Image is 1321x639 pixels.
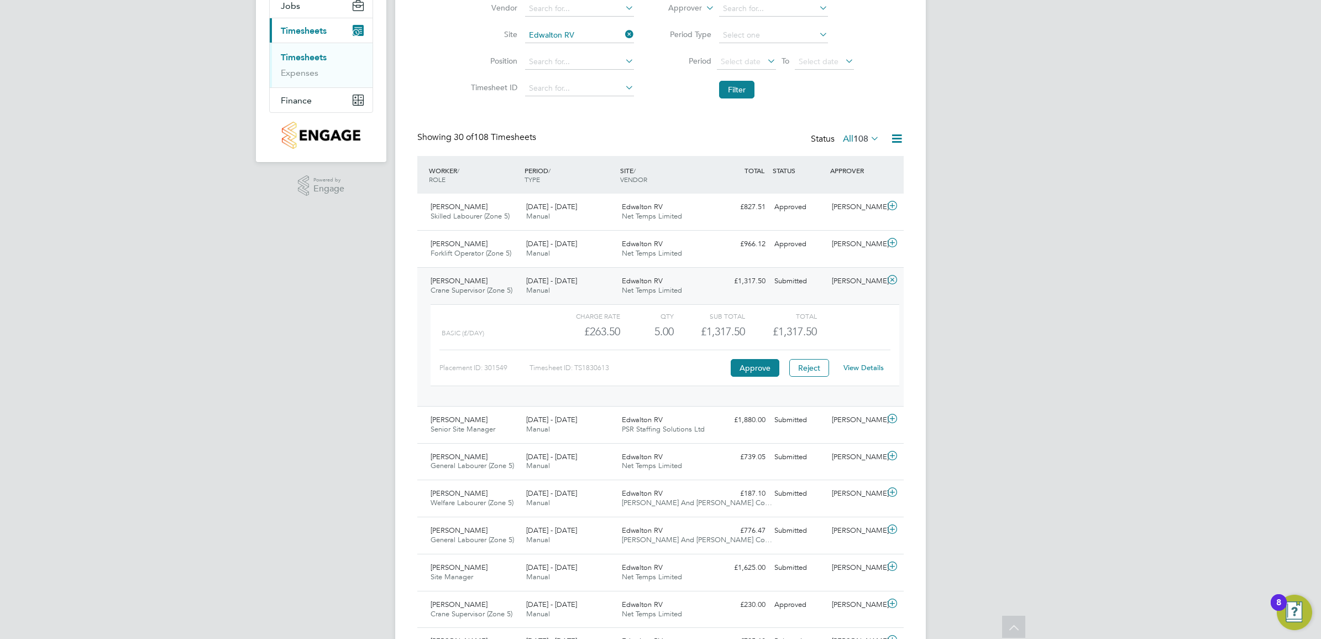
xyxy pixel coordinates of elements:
[526,424,550,434] span: Manual
[617,160,713,189] div: SITE
[622,609,682,619] span: Net Temps Limited
[662,29,711,39] label: Period Type
[622,489,663,498] span: Edwalton RV
[525,28,634,43] input: Search for...
[439,359,530,377] div: Placement ID: 301549
[712,448,770,466] div: £739.05
[431,211,510,221] span: Skilled Labourer (Zone 5)
[417,132,538,143] div: Showing
[431,609,512,619] span: Crane Supervisor (Zone 5)
[269,122,373,149] a: Go to home page
[431,535,514,544] span: General Labourer (Zone 5)
[827,198,885,216] div: [PERSON_NAME]
[468,82,517,92] label: Timesheet ID
[622,424,705,434] span: PSR Staffing Solutions Ltd
[526,202,577,211] span: [DATE] - [DATE]
[526,211,550,221] span: Manual
[622,239,663,248] span: Edwalton RV
[525,54,634,70] input: Search for...
[827,522,885,540] div: [PERSON_NAME]
[773,325,817,338] span: £1,317.50
[770,522,827,540] div: Submitted
[843,133,879,144] label: All
[454,132,474,143] span: 30 of
[799,56,838,66] span: Select date
[712,522,770,540] div: £776.47
[1277,595,1312,630] button: Open Resource Center, 8 new notifications
[827,235,885,253] div: [PERSON_NAME]
[431,600,487,609] span: [PERSON_NAME]
[622,202,663,211] span: Edwalton RV
[811,132,882,147] div: Status
[426,160,522,189] div: WORKER
[622,563,663,572] span: Edwalton RV
[526,600,577,609] span: [DATE] - [DATE]
[719,28,828,43] input: Select one
[827,448,885,466] div: [PERSON_NAME]
[770,272,827,290] div: Submitted
[431,452,487,461] span: [PERSON_NAME]
[712,272,770,290] div: £1,317.50
[712,485,770,503] div: £187.10
[622,498,772,507] span: [PERSON_NAME] And [PERSON_NAME] Co…
[281,95,312,106] span: Finance
[525,175,540,184] span: TYPE
[431,415,487,424] span: [PERSON_NAME]
[745,166,764,175] span: TOTAL
[1276,602,1281,617] div: 8
[431,285,512,295] span: Crane Supervisor (Zone 5)
[674,323,745,341] div: £1,317.50
[622,415,663,424] span: Edwalton RV
[526,285,550,295] span: Manual
[770,448,827,466] div: Submitted
[633,166,636,175] span: /
[620,309,674,323] div: QTY
[431,498,513,507] span: Welfare Labourer (Zone 5)
[526,609,550,619] span: Manual
[431,248,511,258] span: Forklift Operator (Zone 5)
[526,572,550,581] span: Manual
[620,175,647,184] span: VENDOR
[429,175,445,184] span: ROLE
[270,18,373,43] button: Timesheets
[270,43,373,87] div: Timesheets
[770,559,827,577] div: Submitted
[526,276,577,285] span: [DATE] - [DATE]
[652,3,702,14] label: Approver
[522,160,617,189] div: PERIOD
[843,363,884,372] a: View Details
[526,563,577,572] span: [DATE] - [DATE]
[526,489,577,498] span: [DATE] - [DATE]
[468,56,517,66] label: Position
[770,596,827,614] div: Approved
[827,485,885,503] div: [PERSON_NAME]
[549,323,620,341] div: £263.50
[525,81,634,96] input: Search for...
[431,202,487,211] span: [PERSON_NAME]
[281,52,327,63] a: Timesheets
[468,29,517,39] label: Site
[778,54,793,68] span: To
[712,235,770,253] div: £966.12
[745,309,816,323] div: Total
[622,572,682,581] span: Net Temps Limited
[530,359,728,377] div: Timesheet ID: TS1830613
[442,329,484,337] span: Basic (£/day)
[622,211,682,221] span: Net Temps Limited
[622,452,663,461] span: Edwalton RV
[526,248,550,258] span: Manual
[770,160,827,180] div: STATUS
[549,309,620,323] div: Charge rate
[298,175,345,196] a: Powered byEngage
[281,67,318,78] a: Expenses
[712,559,770,577] div: £1,625.00
[712,411,770,429] div: £1,880.00
[712,198,770,216] div: £827.51
[827,411,885,429] div: [PERSON_NAME]
[431,276,487,285] span: [PERSON_NAME]
[770,235,827,253] div: Approved
[468,3,517,13] label: Vendor
[270,88,373,112] button: Finance
[281,1,300,11] span: Jobs
[620,323,674,341] div: 5.00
